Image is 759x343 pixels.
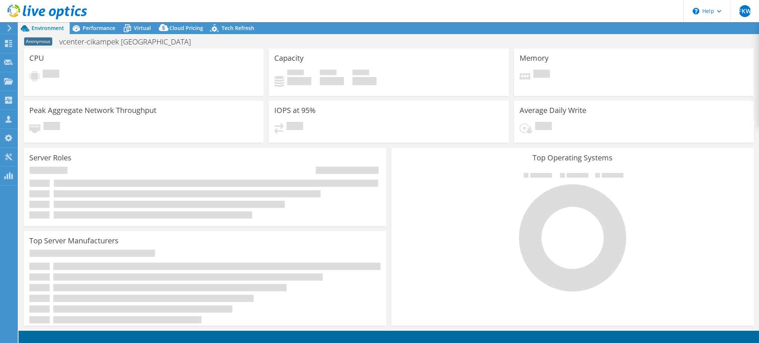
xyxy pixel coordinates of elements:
span: Tech Refresh [222,24,254,31]
h3: Capacity [274,54,304,62]
h4: 0 GiB [320,77,344,85]
span: Pending [43,122,60,132]
svg: \n [693,8,699,14]
h3: Top Operating Systems [397,154,748,162]
span: Total [352,70,369,77]
h1: vcenter-cikampek [GEOGRAPHIC_DATA] [56,38,202,46]
h3: Average Daily Write [520,106,586,114]
span: Free [320,70,337,77]
h3: CPU [29,54,44,62]
h3: IOPS at 95% [274,106,316,114]
h4: 0 GiB [352,77,377,85]
span: Environment [32,24,64,31]
span: Virtual [134,24,151,31]
h4: 0 GiB [287,77,311,85]
span: Used [287,70,304,77]
span: Pending [286,122,303,132]
h3: Memory [520,54,548,62]
h3: Peak Aggregate Network Throughput [29,106,156,114]
h3: Server Roles [29,154,72,162]
span: FKW [739,5,751,17]
span: Pending [43,70,59,80]
span: Anonymous [24,37,52,46]
span: Pending [535,122,552,132]
span: Performance [83,24,115,31]
span: Pending [533,70,550,80]
span: Cloud Pricing [169,24,203,31]
h3: Top Server Manufacturers [29,237,119,245]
